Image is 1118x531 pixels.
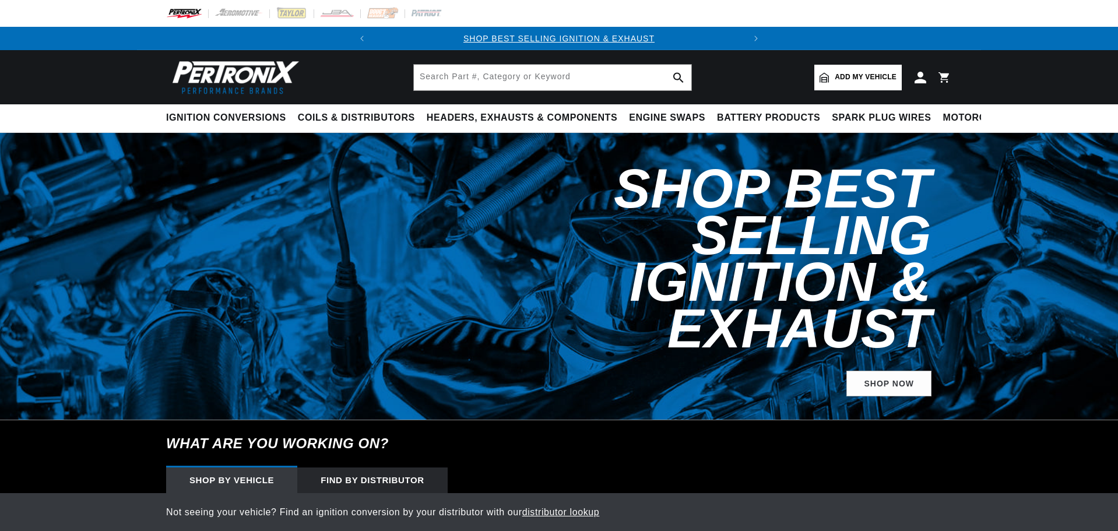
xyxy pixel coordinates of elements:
summary: Battery Products [711,104,826,132]
button: Translation missing: en.sections.announcements.next_announcement [744,27,768,50]
span: Ignition Conversions [166,112,286,124]
summary: Motorcycle [937,104,1018,132]
div: 1 of 2 [374,32,744,45]
div: Announcement [374,32,744,45]
a: Add my vehicle [814,65,902,90]
p: Not seeing your vehicle? Find an ignition conversion by your distributor with our [166,505,952,520]
span: Add my vehicle [835,72,896,83]
summary: Headers, Exhausts & Components [421,104,623,132]
slideshow-component: Translation missing: en.sections.announcements.announcement_bar [137,27,981,50]
h6: What are you working on? [137,420,981,467]
div: Shop by vehicle [166,467,297,493]
span: Coils & Distributors [298,112,415,124]
summary: Spark Plug Wires [826,104,937,132]
span: Engine Swaps [629,112,705,124]
span: Battery Products [717,112,820,124]
img: Pertronix [166,57,300,97]
button: Translation missing: en.sections.announcements.previous_announcement [350,27,374,50]
a: SHOP NOW [846,371,931,397]
a: distributor lookup [522,507,600,517]
a: SHOP BEST SELLING IGNITION & EXHAUST [463,34,655,43]
input: Search Part #, Category or Keyword [414,65,691,90]
h2: Shop Best Selling Ignition & Exhaust [433,166,931,352]
summary: Coils & Distributors [292,104,421,132]
span: Spark Plug Wires [832,112,931,124]
span: Headers, Exhausts & Components [427,112,617,124]
summary: Engine Swaps [623,104,711,132]
div: Find by Distributor [297,467,448,493]
summary: Ignition Conversions [166,104,292,132]
span: Motorcycle [943,112,1012,124]
button: search button [666,65,691,90]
